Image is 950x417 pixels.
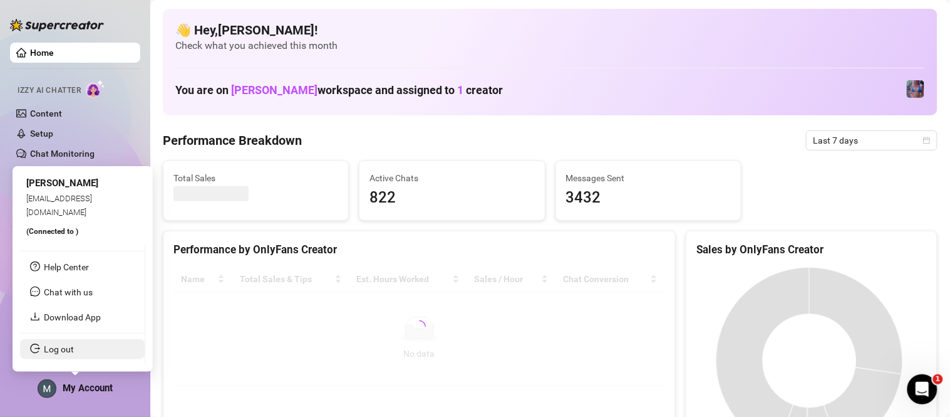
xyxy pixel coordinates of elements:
a: Home [30,48,54,58]
span: 1 [933,374,943,384]
img: logo-BBDzfeDw.svg [10,19,104,31]
span: 822 [369,186,534,210]
span: (Connected to ) [26,227,78,236]
span: Check what you achieved this month [175,39,925,53]
a: Download App [44,312,101,322]
span: [EMAIL_ADDRESS][DOMAIN_NAME] [26,193,92,216]
span: [PERSON_NAME] [26,177,98,189]
span: Chat with us [44,287,93,297]
li: Log out [20,339,145,359]
a: Content [30,108,62,119]
div: Performance by OnlyFans Creator [173,241,665,258]
span: message [30,287,40,297]
span: calendar [923,137,931,144]
div: Sales by OnlyFans Creator [696,241,927,258]
a: Setup [30,129,53,139]
span: [PERSON_NAME] [231,83,318,97]
span: Total Sales [173,171,338,185]
h4: Performance Breakdown [163,132,302,149]
h4: 👋 Hey, [PERSON_NAME] ! [175,21,925,39]
img: ACg8ocLEUq6BudusSbFUgfJHT7ol7Uq-BuQYr5d-mnjl9iaMWv35IQ=s96-c [38,380,56,398]
span: Last 7 days [813,131,930,150]
iframe: Intercom live chat [907,374,937,404]
img: AI Chatter [86,80,105,98]
span: My Account [63,383,113,394]
span: Izzy AI Chatter [18,85,81,97]
span: 1 [457,83,463,97]
span: Active Chats [369,171,534,185]
a: Log out [44,344,74,354]
h1: You are on workspace and assigned to creator [175,83,503,97]
img: Jaylie [907,80,924,98]
a: Chat Monitoring [30,149,95,159]
span: loading [411,318,428,335]
a: Help Center [44,262,89,272]
span: Messages Sent [566,171,731,185]
span: 3432 [566,186,731,210]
